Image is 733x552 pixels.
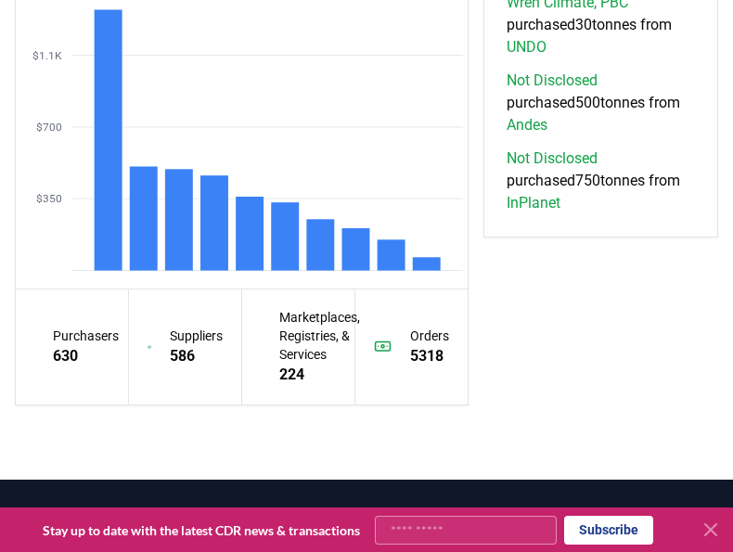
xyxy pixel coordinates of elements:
[36,193,62,206] tspan: $350
[507,36,547,58] a: UNDO
[507,114,547,136] a: Andes
[279,308,360,364] p: Marketplaces, Registries, & Services
[507,148,598,170] a: Not Disclosed
[507,70,598,92] a: Not Disclosed
[507,70,695,136] span: purchased 500 tonnes from
[53,345,119,367] p: 630
[410,327,449,345] p: Orders
[279,364,360,386] p: 224
[170,345,223,367] p: 586
[507,192,560,214] a: InPlanet
[507,148,695,214] span: purchased 750 tonnes from
[170,327,223,345] p: Suppliers
[410,345,449,367] p: 5318
[53,327,119,345] p: Purchasers
[36,121,62,134] tspan: $700
[32,49,62,62] tspan: $1.1K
